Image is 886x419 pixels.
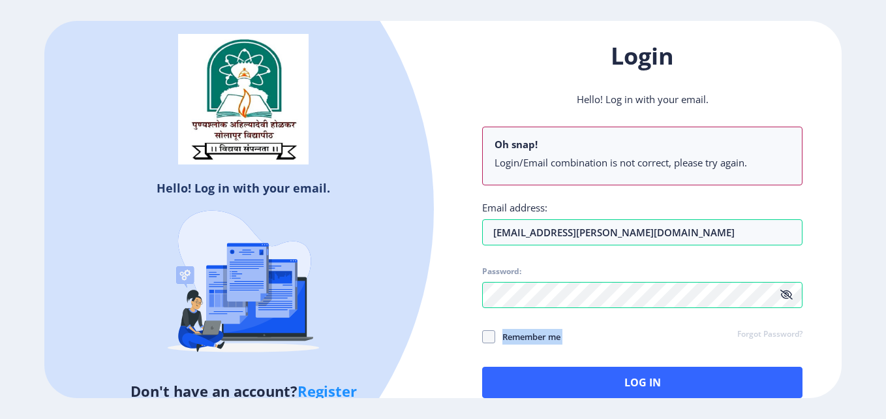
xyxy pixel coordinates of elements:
[482,201,547,214] label: Email address:
[495,329,560,345] span: Remember me
[178,34,309,164] img: solapur_logo.png
[129,185,358,380] img: Recruitment%20Agencies%20(%20verification).svg
[482,40,802,72] h1: Login
[737,329,802,341] a: Forgot Password?
[54,380,433,401] h5: Don't have an account?
[298,381,357,401] a: Register
[482,93,802,106] p: Hello! Log in with your email.
[495,156,790,169] li: Login/Email combination is not correct, please try again.
[482,266,521,277] label: Password:
[482,219,802,245] input: Email address
[495,138,538,151] b: Oh snap!
[482,367,802,398] button: Log In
